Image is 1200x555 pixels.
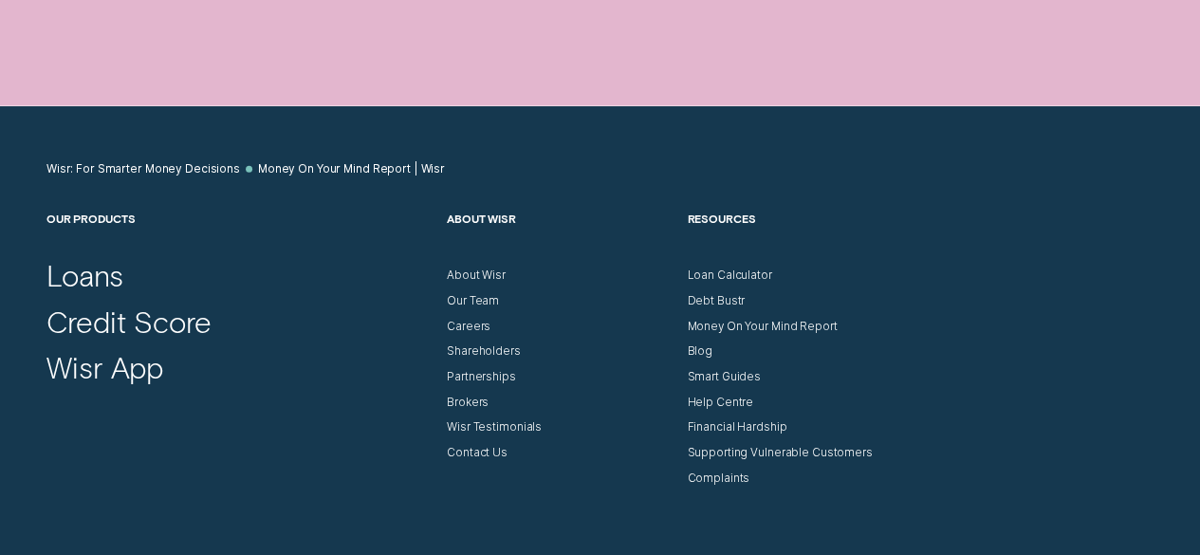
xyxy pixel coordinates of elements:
[687,294,745,308] a: Debt Bustr
[46,212,433,268] h2: Our Products
[447,420,542,435] a: Wisr Testimonials
[687,344,712,359] a: Blog
[447,212,673,268] h2: About Wisr
[46,349,163,386] a: Wisr App
[258,162,445,176] a: Money On Your Mind Report | Wisr
[687,472,749,486] a: Complaints
[687,212,913,268] h2: Resources
[46,304,212,341] a: Credit Score
[687,268,771,283] a: Loan Calculator
[46,257,123,294] a: Loans
[447,446,508,460] a: Contact Us
[687,370,761,384] a: Smart Guides
[447,396,489,410] a: Brokers
[447,344,521,359] a: Shareholders
[447,370,516,384] a: Partnerships
[687,396,753,410] a: Help Centre
[447,320,490,334] a: Careers
[687,420,786,435] a: Financial Hardship
[447,268,506,283] a: About Wisr
[687,320,837,334] a: Money On Your Mind Report
[687,446,872,460] a: Supporting Vulnerable Customers
[447,294,499,308] a: Our Team
[46,162,240,176] a: Wisr: For Smarter Money Decisions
